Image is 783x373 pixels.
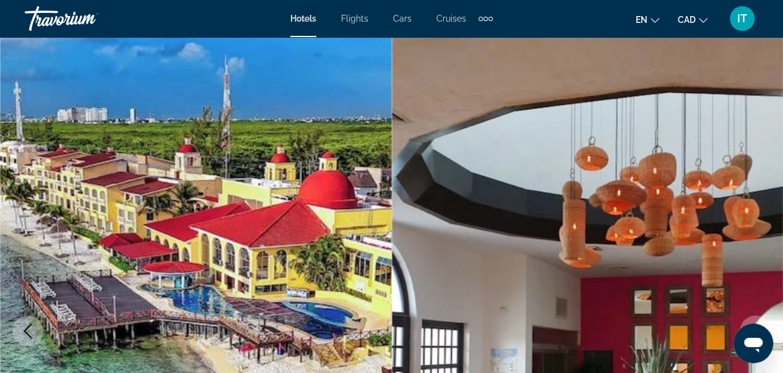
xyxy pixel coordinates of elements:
[737,12,747,25] span: IT
[290,14,316,24] a: Hotels
[740,315,771,346] button: Next image
[393,14,412,24] a: Cars
[341,14,368,24] a: Flights
[636,15,647,25] span: en
[678,15,696,25] span: CAD
[636,11,659,28] button: Change language
[726,6,758,32] button: User Menu
[678,11,707,28] button: Change currency
[436,14,466,24] a: Cruises
[12,315,43,346] button: Previous image
[733,324,773,363] iframe: Кнопка для запуску вікна повідомлень
[25,2,149,35] a: Travorium
[478,9,493,28] button: Extra navigation items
